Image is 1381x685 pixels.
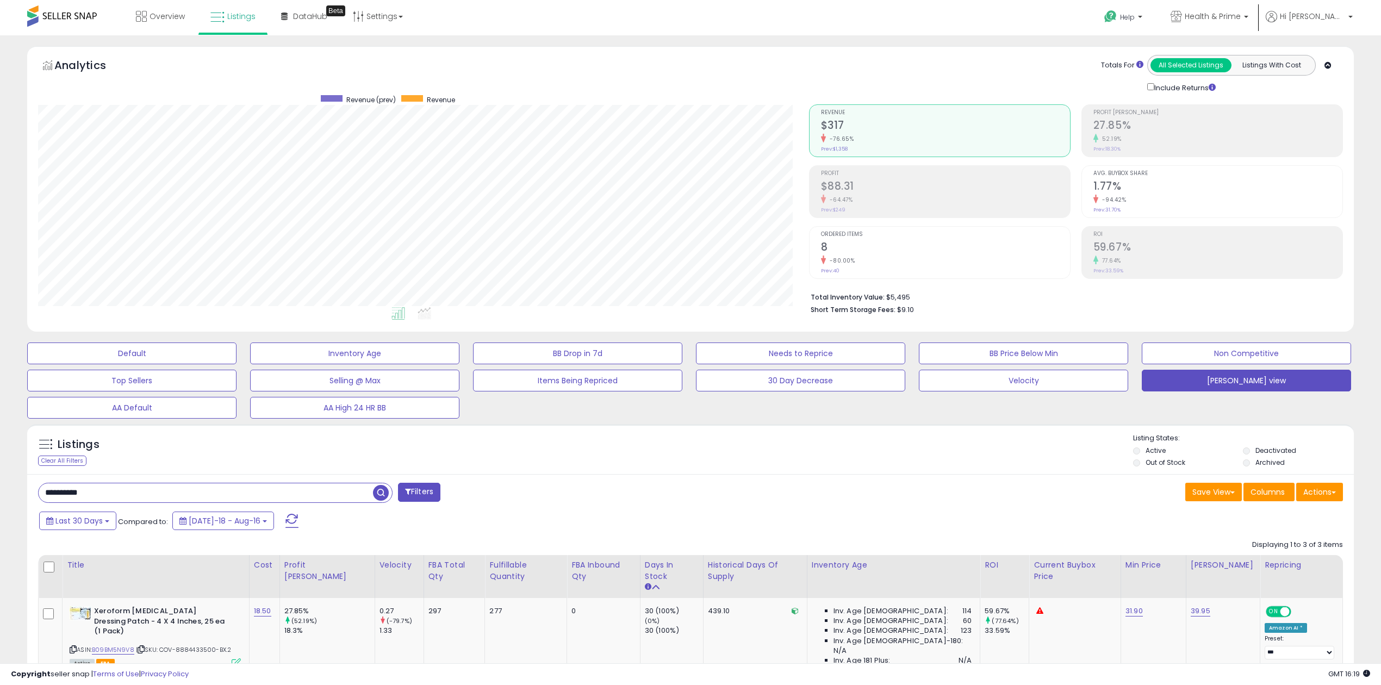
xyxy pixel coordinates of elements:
[897,304,914,315] span: $9.10
[380,626,424,636] div: 1.33
[254,606,271,616] a: 18.50
[821,180,1070,195] h2: $88.31
[489,606,558,616] div: 277
[696,370,905,391] button: 30 Day Decrease
[70,659,95,668] span: All listings currently available for purchase on Amazon
[250,397,459,419] button: AA High 24 HR BB
[1098,196,1127,204] small: -94.42%
[1098,257,1121,265] small: 77.64%
[811,292,885,302] b: Total Inventory Value:
[645,616,660,625] small: (0%)
[821,119,1070,134] h2: $317
[985,626,1029,636] div: 33.59%
[833,606,948,616] span: Inv. Age [DEMOGRAPHIC_DATA]:
[821,110,1070,116] span: Revenue
[27,397,237,419] button: AA Default
[708,606,799,616] div: 439.10
[27,370,237,391] button: Top Sellers
[427,95,455,104] span: Revenue
[1139,81,1229,94] div: Include Returns
[380,606,424,616] div: 0.27
[1101,60,1143,71] div: Totals For
[291,616,317,625] small: (52.19%)
[1142,342,1351,364] button: Non Competitive
[1093,110,1342,116] span: Profit [PERSON_NAME]
[489,559,562,582] div: Fulfillable Quantity
[833,656,891,665] span: Inv. Age 181 Plus:
[826,135,854,143] small: -76.65%
[1290,607,1307,616] span: OFF
[1243,483,1295,501] button: Columns
[1142,370,1351,391] button: [PERSON_NAME] view
[1328,669,1370,679] span: 2025-09-16 16:19 GMT
[250,370,459,391] button: Selling @ Max
[1034,559,1116,582] div: Current Buybox Price
[172,512,274,530] button: [DATE]-18 - Aug-16
[1231,58,1312,72] button: Listings With Cost
[141,669,189,679] a: Privacy Policy
[1146,446,1166,455] label: Active
[1093,207,1121,213] small: Prev: 31.70%
[1252,540,1343,550] div: Displaying 1 to 3 of 3 items
[1191,606,1210,616] a: 39.95
[54,58,127,76] h5: Analytics
[96,659,115,668] span: FBA
[1093,232,1342,238] span: ROI
[1120,13,1135,22] span: Help
[1255,458,1285,467] label: Archived
[150,11,185,22] span: Overview
[645,582,651,592] small: Days In Stock.
[1251,487,1285,497] span: Columns
[284,626,375,636] div: 18.3%
[961,626,972,636] span: 123
[189,515,260,526] span: [DATE]-18 - Aug-16
[919,370,1128,391] button: Velocity
[1280,11,1345,22] span: Hi [PERSON_NAME]
[821,267,839,274] small: Prev: 40
[11,669,51,679] strong: Copyright
[27,342,237,364] button: Default
[39,512,116,530] button: Last 30 Days
[70,606,91,620] img: 41NIwLkeevL._SL40_.jpg
[136,645,231,654] span: | SKU: COV-8884433500-BX.2
[821,207,845,213] small: Prev: $249
[398,483,440,502] button: Filters
[284,606,375,616] div: 27.85%
[645,559,699,582] div: Days In Stock
[1265,559,1338,571] div: Repricing
[380,559,419,571] div: Velocity
[1098,135,1122,143] small: 52.19%
[58,437,99,452] h5: Listings
[821,171,1070,177] span: Profit
[387,616,412,625] small: (-79.7%)
[1093,146,1121,152] small: Prev: 18.30%
[67,559,245,571] div: Title
[696,342,905,364] button: Needs to Reprice
[645,626,703,636] div: 30 (100%)
[250,342,459,364] button: Inventory Age
[1185,11,1241,22] span: Health & Prime
[428,606,477,616] div: 297
[473,342,682,364] button: BB Drop in 7d
[1125,606,1143,616] a: 31.90
[92,645,134,655] a: B09BM5N9V8
[227,11,256,22] span: Listings
[833,626,948,636] span: Inv. Age [DEMOGRAPHIC_DATA]:
[1093,267,1123,274] small: Prev: 33.59%
[811,305,895,314] b: Short Term Storage Fees:
[833,636,963,646] span: Inv. Age [DEMOGRAPHIC_DATA]-180:
[992,616,1018,625] small: (77.64%)
[812,559,976,571] div: Inventory Age
[1093,180,1342,195] h2: 1.77%
[94,606,226,639] b: Xeroform [MEDICAL_DATA] Dressing Patch - 4 X 4 Inches, 25 ea (1 Pack)
[821,146,848,152] small: Prev: $1,358
[1096,2,1153,35] a: Help
[1093,171,1342,177] span: Avg. Buybox Share
[985,559,1024,571] div: ROI
[118,516,168,527] span: Compared to:
[1150,58,1231,72] button: All Selected Listings
[284,559,370,582] div: Profit [PERSON_NAME]
[1255,446,1296,455] label: Deactivated
[1267,607,1280,616] span: ON
[1191,559,1255,571] div: [PERSON_NAME]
